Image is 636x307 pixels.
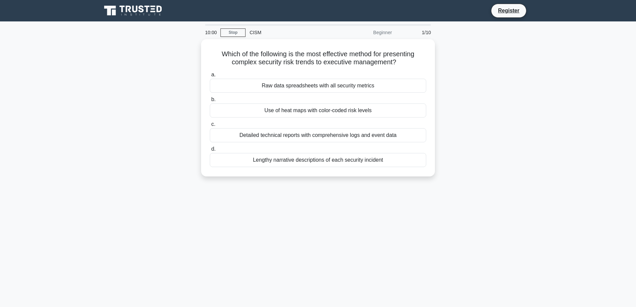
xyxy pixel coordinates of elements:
[246,26,337,39] div: CISM
[220,28,246,37] a: Stop
[210,79,426,93] div: Raw data spreadsheets with all security metrics
[211,72,215,77] span: a.
[209,50,427,67] h5: Which of the following is the most effective method for presenting complex security risk trends t...
[494,6,523,15] a: Register
[211,121,215,127] span: c.
[211,96,215,102] span: b.
[210,128,426,142] div: Detailed technical reports with comprehensive logs and event data
[210,153,426,167] div: Lengthy narrative descriptions of each security incident
[201,26,220,39] div: 10:00
[337,26,396,39] div: Beginner
[396,26,435,39] div: 1/10
[211,146,215,152] span: d.
[210,103,426,118] div: Use of heat maps with color-coded risk levels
